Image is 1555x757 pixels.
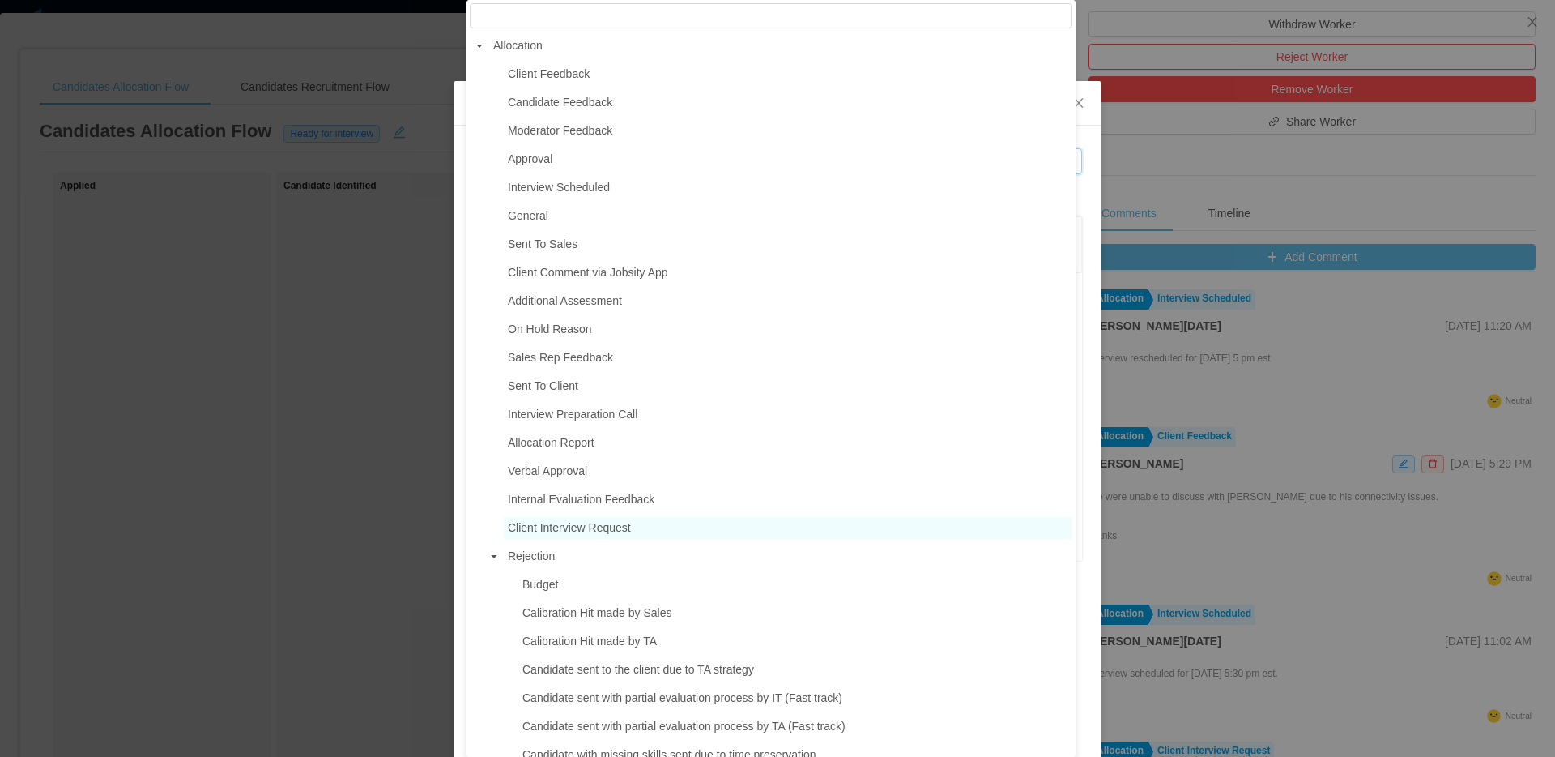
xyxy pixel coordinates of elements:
[508,550,555,562] span: Rejection
[508,493,654,506] span: Internal Evaluation Feedback
[508,294,622,307] span: Additional Assessment
[518,631,1072,652] span: Calibration Hit made by TA
[522,691,842,704] span: Candidate sent with partial evaluation process by IT (Fast track)
[504,63,1072,85] span: Client Feedback
[504,404,1072,426] span: Interview Preparation Call
[508,464,587,477] span: Verbal Approval
[504,545,1072,567] span: Rejection
[504,347,1072,369] span: Sales Rep Feedback
[508,209,548,222] span: General
[504,233,1072,255] span: Sent To Sales
[504,375,1072,397] span: Sent To Client
[508,96,612,109] span: Candidate Feedback
[504,148,1072,170] span: Approval
[493,39,543,52] span: Allocation
[475,42,484,50] i: icon: caret-down
[504,460,1072,482] span: Verbal Approval
[518,716,1072,738] span: Candidate sent with partial evaluation process by TA (Fast track)
[518,687,1072,709] span: Candidate sent with partial evaluation process by IT (Fast track)
[508,67,590,80] span: Client Feedback
[508,124,612,137] span: Moderator Feedback
[504,290,1072,312] span: Additional Assessment
[490,553,498,561] i: icon: caret-down
[504,177,1072,199] span: Interview Scheduled
[470,3,1072,28] input: filter select
[508,181,610,194] span: Interview Scheduled
[522,606,671,619] span: Calibration Hit made by Sales
[508,351,613,364] span: Sales Rep Feedback
[1072,96,1085,109] i: icon: close
[504,517,1072,539] span: Client Interview Request
[504,319,1072,340] span: On Hold Reason
[504,432,1072,454] span: Allocation Report
[522,635,657,648] span: Calibration Hit made by TA
[504,92,1072,113] span: Candidate Feedback
[508,436,594,449] span: Allocation Report
[508,237,577,250] span: Sent To Sales
[518,602,1072,624] span: Calibration Hit made by Sales
[508,521,631,534] span: Client Interview Request
[508,266,668,279] span: Client Comment via Jobsity App
[508,379,578,392] span: Sent To Client
[518,659,1072,681] span: Candidate sent to the client due to TA strategy
[508,408,637,421] span: Interview Preparation Call
[1056,81,1101,126] button: Close
[508,152,552,165] span: Approval
[504,205,1072,227] span: General
[508,323,592,336] span: On Hold Reason
[522,720,846,733] span: Candidate sent with partial evaluation process by TA (Fast track)
[489,35,1072,57] span: Allocation
[504,489,1072,511] span: Internal Evaluation Feedback
[518,574,1072,596] span: Budget
[504,262,1072,284] span: Client Comment via Jobsity App
[522,663,754,676] span: Candidate sent to the client due to TA strategy
[522,578,558,591] span: Budget
[504,120,1072,142] span: Moderator Feedback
